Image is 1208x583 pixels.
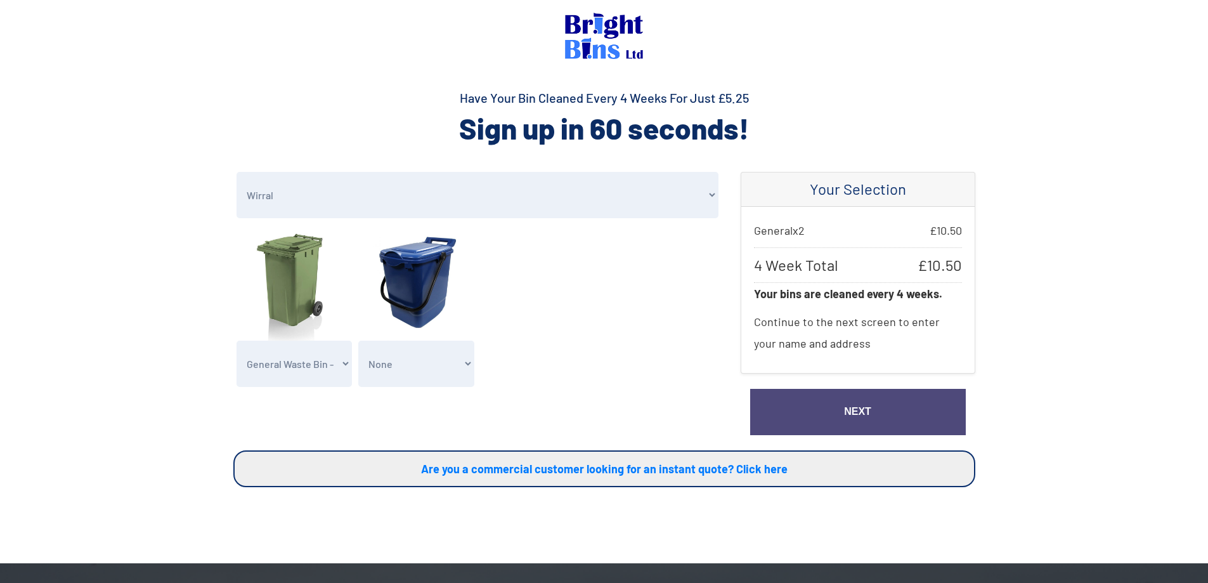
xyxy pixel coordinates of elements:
img: food.jpg [358,225,474,341]
h4: Your Selection [754,180,962,199]
h2: Sign up in 60 seconds! [233,109,975,147]
p: 4 Week Total [754,247,962,283]
img: general.jpg [237,225,353,341]
p: Continue to the next screen to enter your name and address [754,305,962,360]
h4: Have Your Bin Cleaned Every 4 Weeks For Just £5.25 [233,89,975,107]
a: Next [750,389,966,435]
p: General x 2 [754,219,962,241]
span: £ 10.50 [918,254,962,276]
strong: Your bins are cleaned every 4 weeks. [754,287,942,301]
a: Are you a commercial customer looking for an instant quote? Click here [233,450,975,487]
span: £ 10.50 [930,219,962,241]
